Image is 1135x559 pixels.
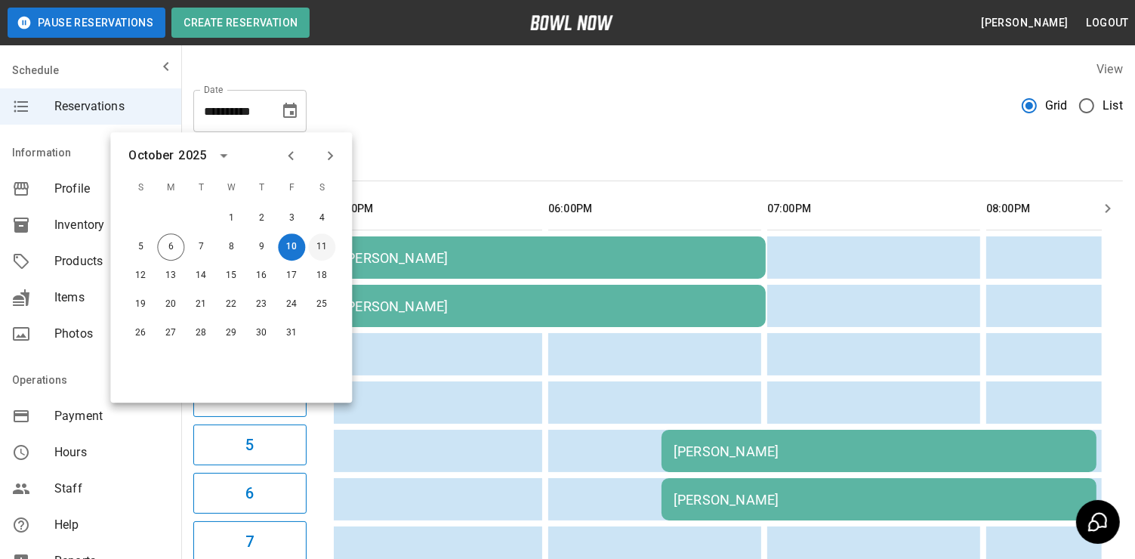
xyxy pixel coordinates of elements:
button: Oct 21, 2025 [187,291,214,318]
span: T [248,173,275,203]
button: 6 [193,473,307,514]
button: Oct 10, 2025 [278,233,305,261]
span: Reservations [54,97,169,116]
button: Next month [317,143,343,168]
div: [PERSON_NAME] [674,492,1084,508]
span: Help [54,516,169,534]
span: T [187,173,214,203]
button: Oct 31, 2025 [278,320,305,347]
button: Oct 18, 2025 [308,262,335,289]
button: Oct 12, 2025 [127,262,154,289]
button: Oct 2, 2025 [248,205,275,232]
button: Oct 26, 2025 [127,320,154,347]
button: Oct 17, 2025 [278,262,305,289]
div: October [128,147,174,165]
div: [PERSON_NAME] [343,250,754,266]
span: M [157,173,184,203]
button: 5 [193,425,307,465]
span: Profile [54,180,169,198]
button: Oct 16, 2025 [248,262,275,289]
button: Choose date, selected date is Oct 10, 2025 [275,96,305,126]
div: 2025 [178,147,206,165]
button: Pause Reservations [8,8,165,38]
h6: 7 [245,530,254,554]
button: Oct 30, 2025 [248,320,275,347]
span: F [278,173,305,203]
button: Oct 1, 2025 [217,205,245,232]
button: [PERSON_NAME] [975,9,1074,37]
span: Photos [54,325,169,343]
button: Previous month [278,143,304,168]
button: Oct 22, 2025 [217,291,245,318]
div: [PERSON_NAME] [343,298,754,314]
button: calendar view is open, switch to year view [211,143,236,168]
span: Staff [54,480,169,498]
div: [PERSON_NAME] [674,443,1084,459]
button: Oct 11, 2025 [308,233,335,261]
div: inventory tabs [193,144,1123,181]
span: Items [54,289,169,307]
button: Oct 28, 2025 [187,320,214,347]
button: Oct 3, 2025 [278,205,305,232]
h6: 6 [245,481,254,505]
span: Grid [1045,97,1068,115]
button: Oct 14, 2025 [187,262,214,289]
button: Oct 20, 2025 [157,291,184,318]
button: Oct 9, 2025 [248,233,275,261]
button: Oct 25, 2025 [308,291,335,318]
button: Oct 23, 2025 [248,291,275,318]
button: Oct 5, 2025 [127,233,154,261]
button: Oct 13, 2025 [157,262,184,289]
h6: 5 [245,433,254,457]
span: Payment [54,407,169,425]
button: Oct 7, 2025 [187,233,214,261]
button: Oct 8, 2025 [217,233,245,261]
span: S [127,173,154,203]
span: List [1103,97,1123,115]
button: Logout [1081,9,1135,37]
span: S [308,173,335,203]
button: Create Reservation [171,8,310,38]
button: Oct 29, 2025 [217,320,245,347]
th: 07:00PM [767,187,980,230]
button: Oct 4, 2025 [308,205,335,232]
span: Products [54,252,169,270]
span: Hours [54,443,169,462]
span: W [217,173,245,203]
span: Inventory [54,216,169,234]
button: Oct 19, 2025 [127,291,154,318]
button: Oct 27, 2025 [157,320,184,347]
button: Oct 24, 2025 [278,291,305,318]
button: Oct 6, 2025 [157,233,184,261]
button: Oct 15, 2025 [217,262,245,289]
img: logo [530,15,613,30]
label: View [1096,62,1123,76]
